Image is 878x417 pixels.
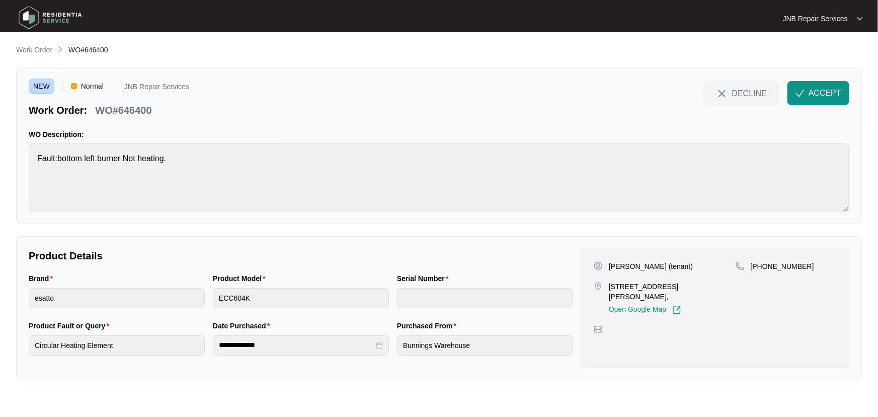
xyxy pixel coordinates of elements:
img: map-pin [594,282,603,291]
img: user-pin [594,261,603,270]
p: [PERSON_NAME] (tenant) [609,261,693,271]
span: DECLINE [732,88,767,99]
img: map-pin [594,325,603,334]
img: dropdown arrow [857,16,863,21]
img: check-Icon [795,89,805,98]
label: Brand [29,273,57,284]
p: [PHONE_NUMBER] [751,261,814,271]
p: WO#646400 [95,103,151,117]
button: close-IconDECLINE [703,81,779,105]
img: Vercel Logo [71,83,77,89]
span: WO#646400 [68,46,108,54]
input: Serial Number [397,288,573,308]
img: chevron-right [56,45,64,53]
p: Work Order [16,45,52,55]
a: Work Order [14,45,54,56]
label: Product Fault or Query [29,321,113,331]
span: NEW [29,79,54,94]
p: JNB Repair Services [783,14,848,24]
input: Product Model [213,288,389,308]
label: Date Purchased [213,321,274,331]
img: map-pin [736,261,745,270]
img: Link-External [672,306,681,315]
input: Brand [29,288,205,308]
input: Purchased From [397,335,573,356]
span: ACCEPT [809,87,841,99]
p: Work Order: [29,103,87,117]
p: [STREET_ADDRESS][PERSON_NAME], [609,282,736,302]
p: WO Description: [29,129,849,140]
label: Product Model [213,273,270,284]
textarea: Fault:bottom left burner Not heating. [29,144,849,212]
p: JNB Repair Services [124,83,189,94]
p: Product Details [29,249,573,263]
label: Purchased From [397,321,460,331]
input: Date Purchased [219,340,374,351]
button: check-IconACCEPT [787,81,849,105]
span: Normal [77,79,108,94]
img: residentia service logo [15,3,86,33]
label: Serial Number [397,273,452,284]
a: Open Google Map [609,306,681,315]
img: close-Icon [716,88,728,100]
input: Product Fault or Query [29,335,205,356]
